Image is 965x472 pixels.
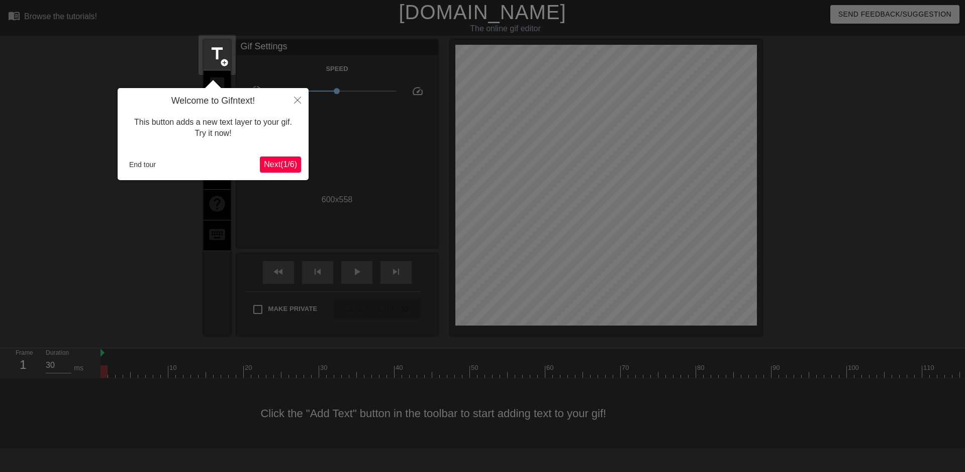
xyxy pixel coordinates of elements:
h4: Welcome to Gifntext! [125,96,301,107]
button: Close [286,88,309,111]
span: Next ( 1 / 6 ) [264,160,297,169]
button: End tour [125,157,160,172]
div: This button adds a new text layer to your gif. Try it now! [125,107,301,149]
button: Next [260,156,301,173]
